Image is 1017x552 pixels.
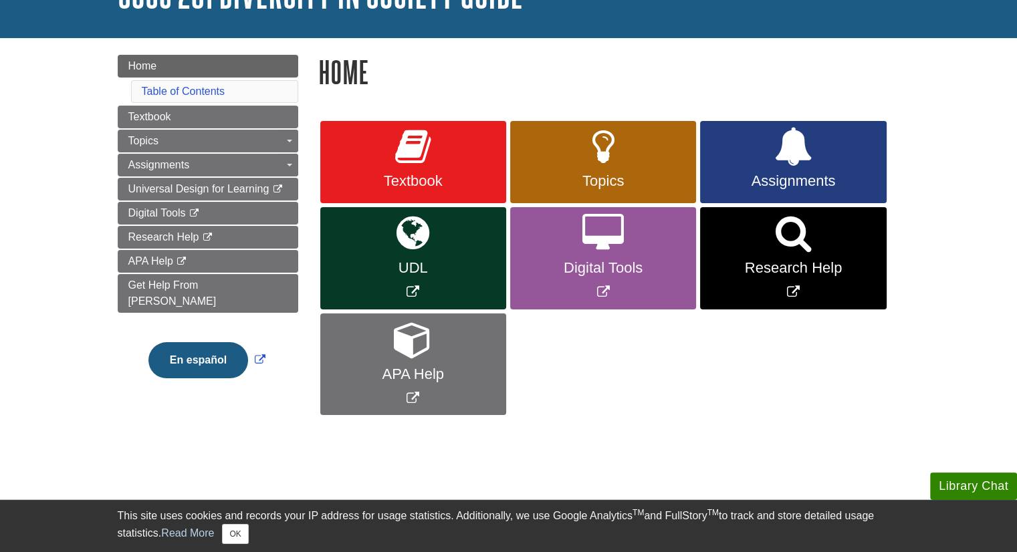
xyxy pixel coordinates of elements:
a: Read More [161,527,214,539]
a: Digital Tools [118,202,298,225]
a: Universal Design for Learning [118,178,298,200]
span: Get Help From [PERSON_NAME] [128,279,217,307]
i: This link opens in a new window [202,233,213,242]
span: Universal Design for Learning [128,183,269,194]
span: Topics [520,172,686,190]
div: Guide Page Menu [118,55,298,401]
a: Research Help [118,226,298,249]
span: Assignments [710,172,876,190]
span: Research Help [710,259,876,277]
span: UDL [330,259,496,277]
span: APA Help [128,255,173,267]
button: Close [222,524,248,544]
span: Textbook [128,111,171,122]
a: Link opens in new window [145,354,269,366]
a: Table of Contents [142,86,225,97]
span: Home [128,60,157,72]
span: APA Help [330,366,496,383]
i: This link opens in a new window [176,257,187,266]
a: Textbook [118,106,298,128]
a: APA Help [118,250,298,273]
h1: Home [318,55,900,89]
a: Get Help From [PERSON_NAME] [118,274,298,313]
a: Link opens in new window [320,207,506,309]
sup: TM [633,508,644,517]
a: Link opens in new window [700,207,886,309]
button: En español [148,342,248,378]
span: Research Help [128,231,199,243]
a: Link opens in new window [510,207,696,309]
i: This link opens in a new window [272,185,284,194]
sup: TM [707,508,719,517]
a: Assignments [118,154,298,176]
span: Topics [128,135,158,146]
a: Link opens in new window [320,313,506,416]
a: Home [118,55,298,78]
button: Library Chat [930,472,1017,500]
span: Assignments [128,159,190,170]
span: Digital Tools [128,207,186,219]
a: Topics [118,130,298,152]
a: Textbook [320,121,506,204]
a: Topics [510,121,696,204]
span: Textbook [330,172,496,190]
a: Assignments [700,121,886,204]
div: This site uses cookies and records your IP address for usage statistics. Additionally, we use Goo... [118,508,900,544]
i: This link opens in a new window [189,209,200,218]
span: Digital Tools [520,259,686,277]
